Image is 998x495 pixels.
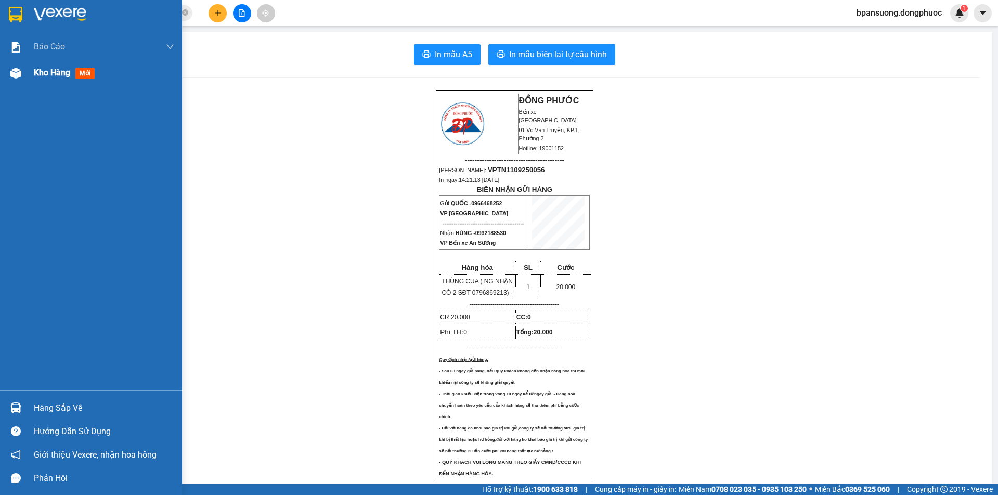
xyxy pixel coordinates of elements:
[439,300,590,308] p: -------------------------------------------
[534,329,553,336] span: 20.000
[482,484,578,495] span: Hỗ trợ kỹ thuật:
[586,484,587,495] span: |
[440,200,502,206] span: Gửi:
[519,145,564,151] span: Hotline: 19001152
[9,7,22,22] img: logo-vxr
[978,8,988,18] span: caret-down
[34,68,70,77] span: Kho hàng
[465,155,564,164] span: -----------------------------------------
[439,343,590,351] p: -------------------------------------------
[974,4,992,22] button: caret-down
[955,8,964,18] img: icon-new-feature
[440,240,496,246] span: VP Bến xe An Sương
[439,101,486,147] img: logo
[477,186,552,193] strong: BIÊN NHẬN GỬI HÀNG
[961,5,968,12] sup: 1
[519,109,577,123] span: Bến xe [GEOGRAPHIC_DATA]
[10,68,21,79] img: warehouse-icon
[940,486,948,493] span: copyright
[519,127,580,141] span: 01 Võ Văn Truyện, KP.1, Phường 2
[440,230,506,236] span: Nhận:
[440,210,508,216] span: VP [GEOGRAPHIC_DATA]
[443,220,524,226] span: --------------------------------------------
[182,8,188,18] span: close-circle
[34,400,174,416] div: Hàng sắp về
[10,402,21,413] img: warehouse-icon
[679,484,807,495] span: Miền Nam
[497,50,505,60] span: printer
[439,167,545,173] span: [PERSON_NAME]:
[209,4,227,22] button: plus
[815,484,890,495] span: Miền Bắc
[556,283,576,291] span: 20.000
[524,264,533,271] span: SL
[516,329,553,336] span: Tổng:
[461,264,493,271] span: Hàng hóa
[451,314,470,321] span: 20.000
[475,230,506,236] span: 0932188530
[463,329,467,336] span: 0
[488,44,615,65] button: printerIn mẫu biên lai tự cấu hình
[11,450,21,460] span: notification
[11,473,21,483] span: message
[166,43,174,51] span: down
[527,314,531,321] span: 0
[451,200,502,206] span: QUỐC -
[439,426,588,453] span: - Đối với hàng đã khai báo giá trị khi gửi,công ty sẽ bồi thường 50% giá trị khi bị thất lạc hoặc...
[11,426,21,436] span: question-circle
[533,485,578,493] strong: 1900 633 818
[711,485,807,493] strong: 0708 023 035 - 0935 103 250
[439,357,488,362] span: Quy định nhận/gửi hàng:
[214,9,222,17] span: plus
[557,264,574,271] span: Cước
[516,314,531,321] strong: CC:
[845,485,890,493] strong: 0369 525 060
[422,50,431,60] span: printer
[262,9,269,17] span: aim
[440,328,467,336] span: Phí TH:
[456,230,506,236] span: HÙNG -
[439,369,585,385] span: - Sau 03 ngày gửi hàng, nếu quý khách không đến nhận hàng hóa thì mọi khiếu nại công ty sẽ không ...
[414,44,481,65] button: printerIn mẫu A5
[459,177,499,183] span: 14:21:13 [DATE]
[439,392,579,419] span: - Thời gian khiếu kiện trong vòng 10 ngày kể từ ngày gửi. - Hàng hoá chuyển hoàn theo yêu cầu của...
[34,471,174,486] div: Phản hồi
[435,48,472,61] span: In mẫu A5
[440,314,470,321] span: CR:
[10,42,21,53] img: solution-icon
[233,4,251,22] button: file-add
[471,200,502,206] span: 0966468252
[848,6,950,19] span: bpansuong.dongphuoc
[34,40,65,53] span: Báo cáo
[898,484,899,495] span: |
[962,5,966,12] span: 1
[439,460,581,476] span: - QUÝ KHÁCH VUI LÒNG MANG THEO GIẤY CMND/CCCD KHI ĐẾN NHẬN HÀNG HÓA.
[75,68,95,79] span: mới
[526,283,530,291] span: 1
[182,9,188,16] span: close-circle
[34,448,157,461] span: Giới thiệu Vexere, nhận hoa hồng
[509,48,607,61] span: In mẫu biên lai tự cấu hình
[34,424,174,439] div: Hướng dẫn sử dụng
[257,4,275,22] button: aim
[488,166,545,174] span: VPTN1109250056
[442,278,513,296] span: THÙNG CUA ( NG NHẬN CÓ 2 SĐT 0796869213) -
[519,96,579,105] strong: ĐỒNG PHƯỚC
[595,484,676,495] span: Cung cấp máy in - giấy in:
[238,9,245,17] span: file-add
[439,177,499,183] span: In ngày:
[809,487,812,491] span: ⚪️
